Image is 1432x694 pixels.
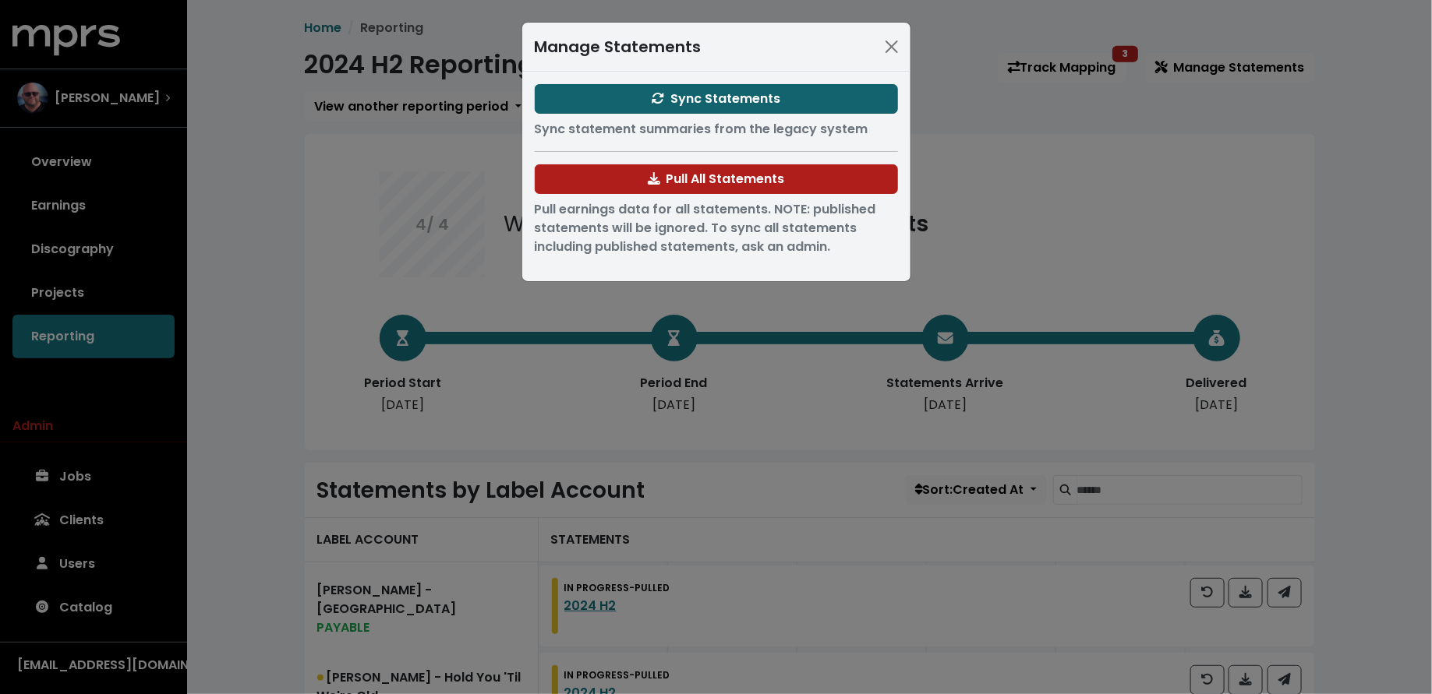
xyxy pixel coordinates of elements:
[535,164,898,194] button: Pull All Statements
[535,120,898,139] p: Sync statement summaries from the legacy system
[535,35,702,58] div: Manage Statements
[879,34,904,59] button: Close
[648,170,785,188] span: Pull All Statements
[535,84,898,114] button: Sync Statements
[652,90,780,107] span: Sync Statements
[535,200,898,256] p: Pull earnings data for all statements. NOTE: published statements will be ignored. To sync all st...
